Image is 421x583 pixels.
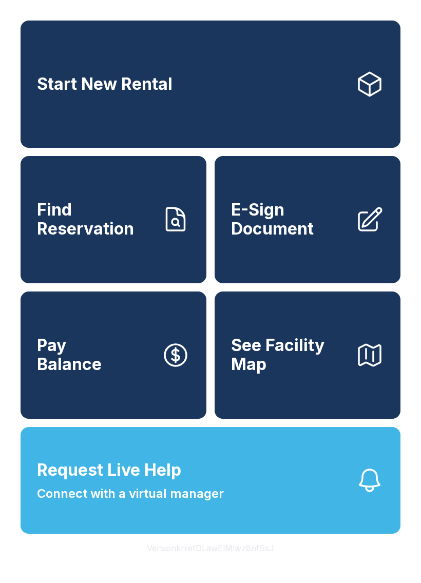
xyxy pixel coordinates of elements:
a: Find Reservation [21,156,206,283]
button: Request Live HelpConnect with a virtual manager [21,427,400,534]
button: See Facility Map [215,291,400,419]
a: Start New Rental [21,21,400,148]
a: E-Sign Document [215,156,400,283]
span: Find Reservation [37,201,153,238]
span: Start New Rental [37,75,173,94]
span: Pay Balance [37,336,102,374]
span: E-Sign Document [231,201,347,238]
span: See Facility Map [231,336,347,374]
span: Request Live Help [37,458,181,482]
button: PayBalance [21,291,206,419]
span: Connect with a virtual manager [37,484,224,503]
button: VersionkrrefDLawElMlwz8nfSsJ [139,534,282,562]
